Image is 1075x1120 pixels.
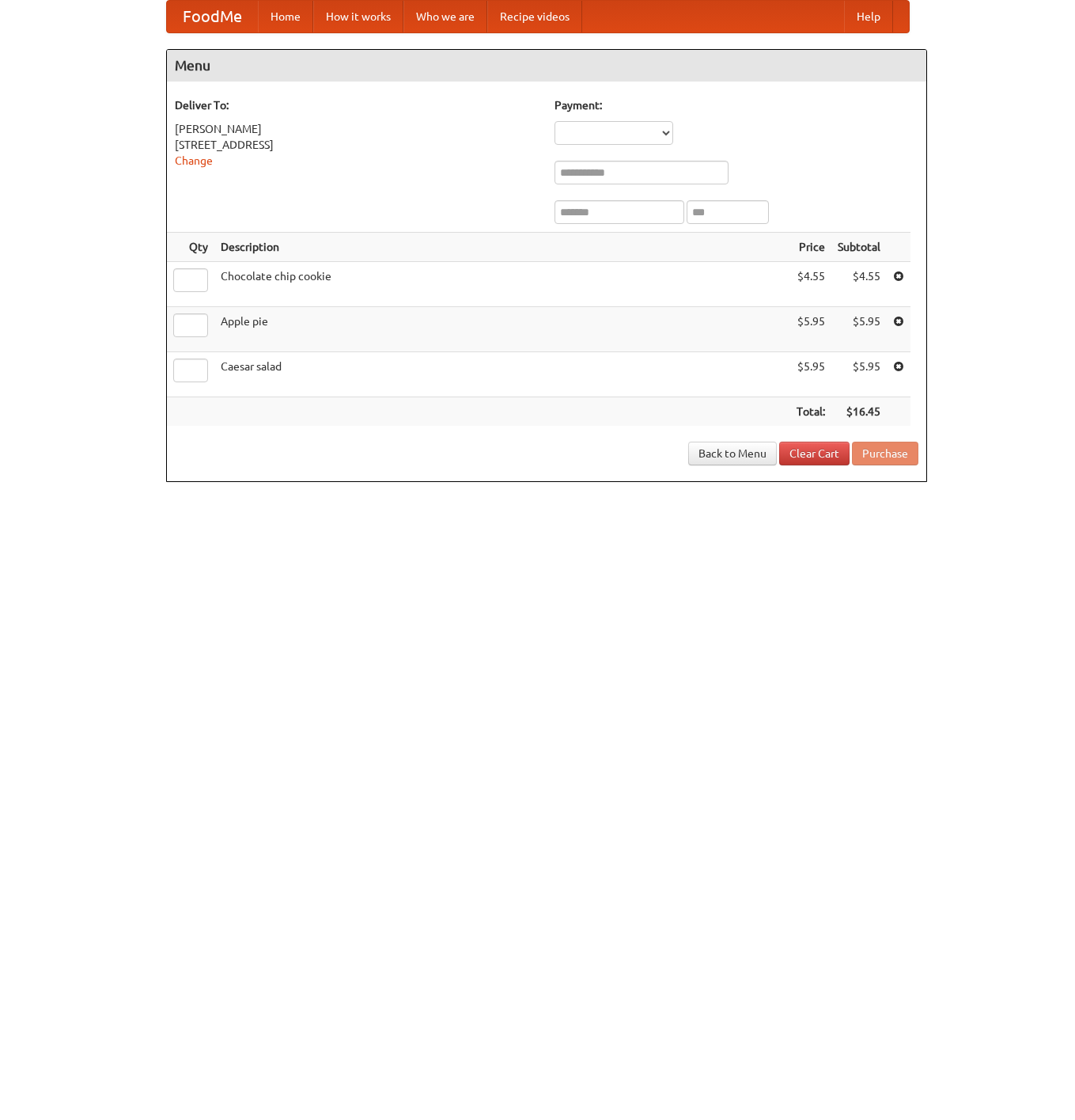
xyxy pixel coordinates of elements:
[313,1,403,32] a: How it works
[214,352,790,397] td: Caesar salad
[831,262,887,307] td: $4.55
[555,97,918,113] h5: Payment:
[790,397,831,427] th: Total:
[175,121,539,137] div: [PERSON_NAME]
[167,50,926,82] h4: Menu
[175,97,539,113] h5: Deliver To:
[175,137,539,153] div: [STREET_ADDRESS]
[214,233,790,262] th: Description
[831,397,887,427] th: $16.45
[844,1,893,32] a: Help
[403,1,487,32] a: Who we are
[831,233,887,262] th: Subtotal
[688,442,777,465] a: Back to Menu
[831,307,887,352] td: $5.95
[258,1,313,32] a: Home
[167,1,258,32] a: FoodMe
[790,262,831,307] td: $4.55
[175,154,213,167] a: Change
[790,233,831,262] th: Price
[852,442,918,465] button: Purchase
[779,442,850,465] a: Clear Cart
[167,233,214,262] th: Qty
[831,352,887,397] td: $5.95
[487,1,582,32] a: Recipe videos
[214,262,790,307] td: Chocolate chip cookie
[790,307,831,352] td: $5.95
[790,352,831,397] td: $5.95
[214,307,790,352] td: Apple pie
